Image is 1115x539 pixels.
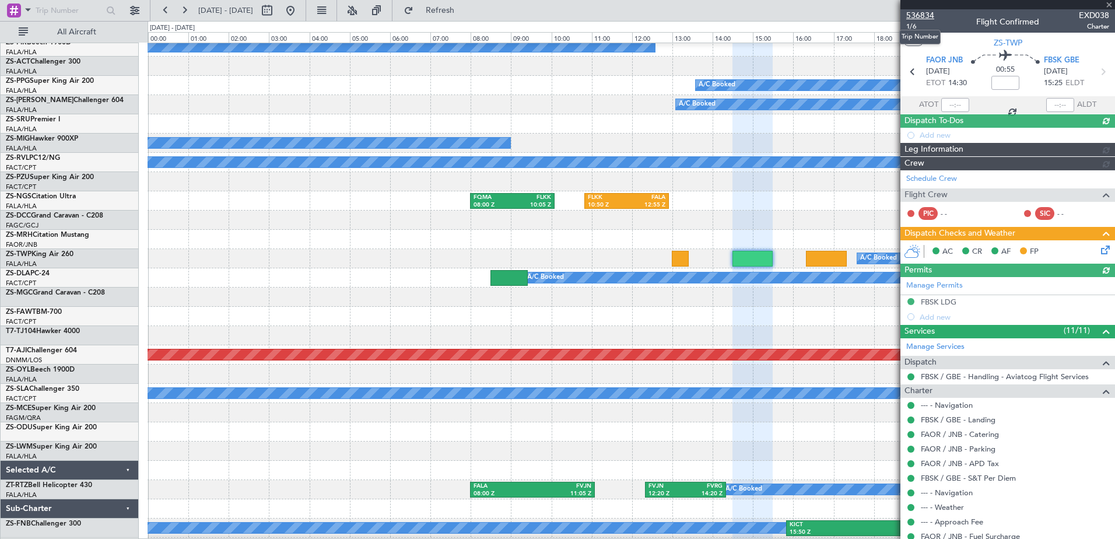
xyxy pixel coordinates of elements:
[6,270,30,277] span: ZS-DLA
[6,251,31,258] span: ZS-TWP
[6,424,33,431] span: ZS-ODU
[6,240,37,249] a: FAOR/JNB
[6,424,97,431] a: ZS-ODUSuper King Air 200
[790,528,862,537] div: 15:50 Z
[6,405,96,412] a: ZS-MCESuper King Air 200
[685,482,722,491] div: FVRG
[6,328,80,335] a: T7-TJ104Hawker 4000
[6,289,33,296] span: ZS-MGC
[1077,99,1096,111] span: ALDT
[6,144,37,153] a: FALA/HLA
[6,221,38,230] a: FAGC/GCJ
[626,194,665,202] div: FALA
[6,48,37,57] a: FALA/HLA
[926,78,945,89] span: ETOT
[269,32,309,43] div: 03:00
[474,490,532,498] div: 08:00 Z
[1064,324,1090,337] span: (11/11)
[398,1,468,20] button: Refresh
[474,201,512,209] div: 08:00 Z
[6,405,31,412] span: ZS-MCE
[921,372,1089,381] a: FBSK / GBE - Handling - Aviatcog Flight Services
[6,482,28,489] span: ZT-RTZ
[648,482,685,491] div: FVJN
[626,201,665,209] div: 12:55 Z
[6,58,30,65] span: ZS-ACT
[6,328,36,335] span: T7-TJ104
[527,269,564,286] div: A/C Booked
[6,125,37,134] a: FALA/HLA
[229,32,269,43] div: 02:00
[6,67,37,76] a: FALA/HLA
[6,232,89,239] a: ZS-MRHCitation Mustang
[699,76,735,94] div: A/C Booked
[512,201,551,209] div: 10:05 Z
[532,482,591,491] div: FVJN
[921,444,995,454] a: FAOR / JNB - Parking
[6,309,32,316] span: ZS-FAW
[6,386,79,393] a: ZS-SLAChallenger 350
[632,32,672,43] div: 12:00
[552,32,592,43] div: 10:00
[1044,78,1063,89] span: 15:25
[6,386,29,393] span: ZS-SLA
[1044,55,1079,66] span: FBSK GBE
[948,78,967,89] span: 14:30
[6,174,94,181] a: ZS-PZUSuper King Air 200
[685,490,722,498] div: 14:20 Z
[150,23,195,33] div: [DATE] - [DATE]
[753,32,793,43] div: 15:00
[6,251,73,258] a: ZS-TWPKing Air 260
[6,97,124,104] a: ZS-[PERSON_NAME]Challenger 604
[6,86,37,95] a: FALA/HLA
[36,2,103,19] input: Trip Number
[6,135,30,142] span: ZS-MIG
[1079,9,1109,22] span: EXD038
[926,66,950,78] span: [DATE]
[904,227,1015,240] span: Dispatch Checks and Weather
[350,32,390,43] div: 05:00
[919,99,938,111] span: ATOT
[6,116,60,123] a: ZS-SRUPremier I
[6,193,76,200] a: ZS-NGSCitation Ultra
[6,366,75,373] a: ZS-OYLBeech 1900D
[6,183,36,191] a: FACT/CPT
[148,32,188,43] div: 00:00
[588,194,626,202] div: FLKK
[6,452,37,461] a: FALA/HLA
[862,528,934,537] div: 19:35 Z
[921,473,1016,483] a: FBSK / GBE - S&T Per Diem
[976,16,1039,28] div: Flight Confirmed
[6,202,37,211] a: FALA/HLA
[972,246,982,258] span: CR
[474,194,512,202] div: FQMA
[512,194,551,202] div: FLKK
[6,58,80,65] a: ZS-ACTChallenger 300
[790,521,862,529] div: KICT
[1030,246,1039,258] span: FP
[6,375,37,384] a: FALA/HLA
[588,201,626,209] div: 10:50 Z
[474,482,532,491] div: FALA
[6,520,81,527] a: ZS-FNBChallenger 300
[6,260,37,268] a: FALA/HLA
[6,443,33,450] span: ZS-LWM
[592,32,632,43] div: 11:00
[921,429,999,439] a: FAOR / JNB - Catering
[6,78,94,85] a: ZS-PPGSuper King Air 200
[994,37,1022,49] span: ZS-TWP
[672,32,713,43] div: 13:00
[904,325,935,338] span: Services
[6,212,103,219] a: ZS-DCCGrand Caravan - C208
[6,193,31,200] span: ZS-NGS
[921,459,999,468] a: FAOR / JNB - APD Tax
[6,174,30,181] span: ZS-PZU
[921,502,964,512] a: --- - Weather
[921,488,973,498] a: --- - Navigation
[874,32,914,43] div: 18:00
[921,400,973,410] a: --- - Navigation
[904,384,932,398] span: Charter
[6,155,60,162] a: ZS-RVLPC12/NG
[6,520,31,527] span: ZS-FNB
[6,309,62,316] a: ZS-FAWTBM-700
